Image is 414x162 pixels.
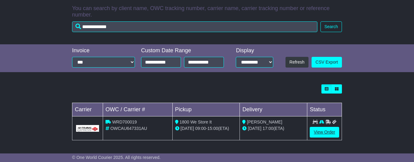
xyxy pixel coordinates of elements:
td: Status [307,103,342,116]
span: 17:00 [263,126,273,131]
div: - (ETA) [175,125,237,132]
span: 09:00 [195,126,206,131]
span: [DATE] [181,126,194,131]
span: OWCAU647331AU [110,126,147,131]
a: View Order [310,127,339,138]
span: [PERSON_NAME] [247,120,282,124]
td: OWC / Carrier # [103,103,173,116]
button: Refresh [286,57,309,68]
p: You can search by client name, OWC tracking number, carrier name, carrier tracking number or refe... [72,5,342,18]
span: 1800 We Store It [180,120,212,124]
div: Display [236,47,273,54]
td: Delivery [240,103,307,116]
div: Custom Date Range [141,47,227,54]
span: [DATE] [248,126,261,131]
td: Carrier [72,103,103,116]
span: 15:00 [207,126,218,131]
button: Search [320,21,342,32]
img: GetCarrierServiceLogo [76,125,99,132]
td: Pickup [172,103,240,116]
div: Invoice [72,47,135,54]
span: © One World Courier 2025. All rights reserved. [72,155,161,160]
div: (ETA) [242,125,305,132]
span: WRD700019 [112,120,137,124]
a: CSV Export [312,57,342,68]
